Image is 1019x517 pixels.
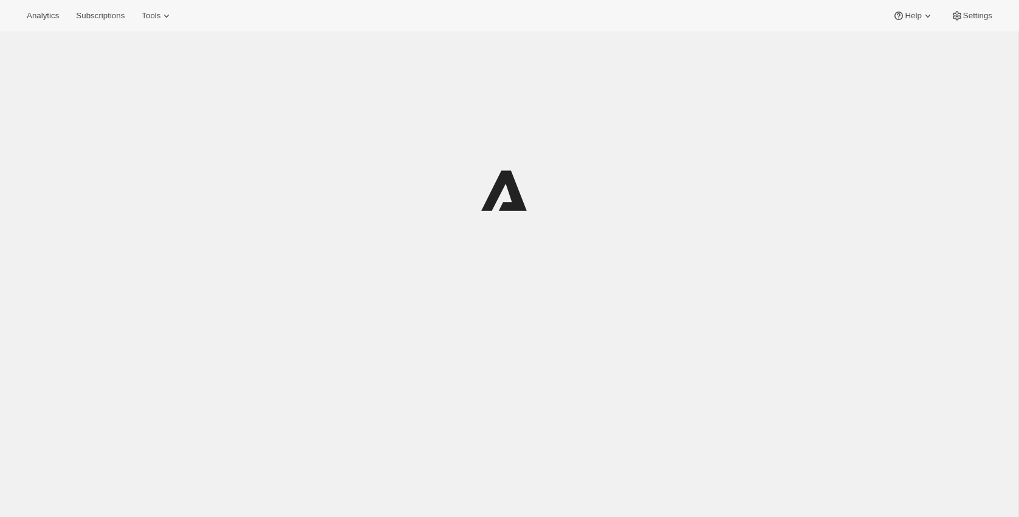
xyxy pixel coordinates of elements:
span: Settings [963,11,992,21]
button: Tools [134,7,180,24]
button: Help [885,7,941,24]
span: Help [905,11,921,21]
span: Tools [142,11,160,21]
button: Settings [944,7,1000,24]
button: Subscriptions [69,7,132,24]
span: Analytics [27,11,59,21]
span: Subscriptions [76,11,125,21]
button: Analytics [19,7,66,24]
